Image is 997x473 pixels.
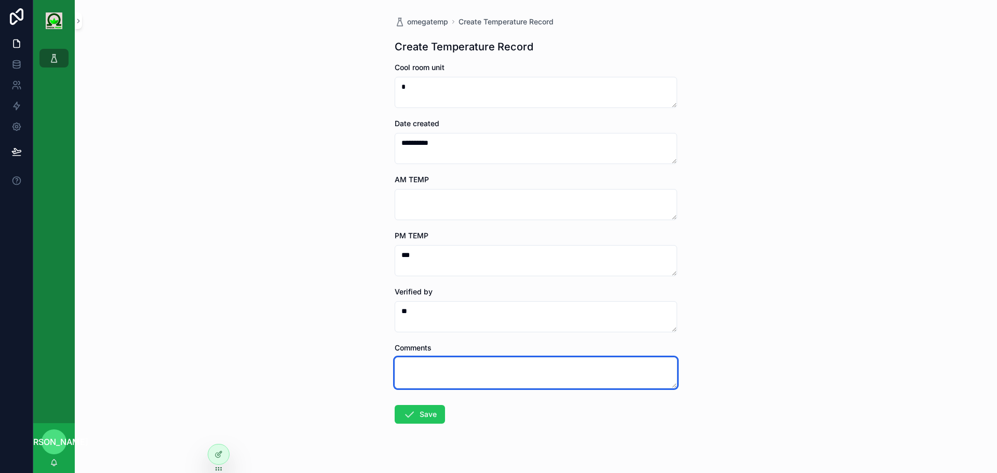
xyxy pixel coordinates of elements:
h1: Create Temperature Record [395,39,533,54]
button: Save [395,405,445,424]
span: Date created [395,119,439,128]
span: [PERSON_NAME] [20,436,88,448]
span: PM TEMP [395,231,428,240]
span: Verified by [395,287,433,296]
a: Create Temperature Record [459,17,554,27]
span: Comments [395,343,432,352]
span: AM TEMP [395,175,429,184]
img: App logo [46,12,62,29]
span: Cool room unit [395,63,444,72]
span: omegatemp [407,17,448,27]
div: scrollable content [33,42,75,81]
a: omegatemp [395,17,448,27]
